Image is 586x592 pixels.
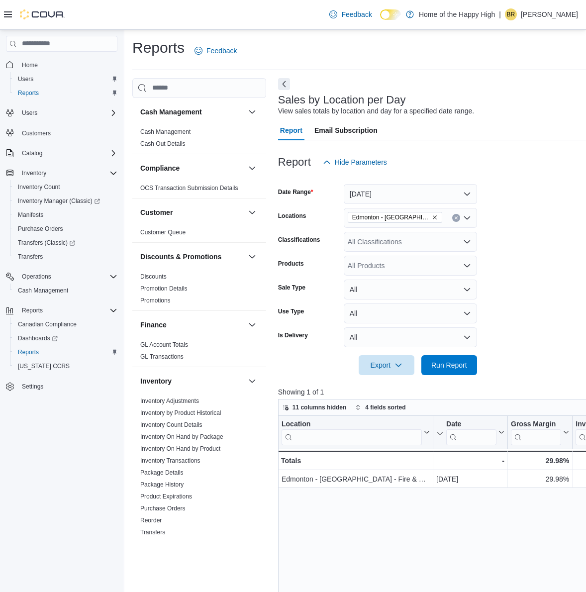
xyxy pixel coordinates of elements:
button: Discounts & Promotions [246,251,258,263]
span: Catalog [18,147,117,159]
span: Users [18,107,117,119]
a: Settings [18,381,47,393]
a: Reorder [140,517,162,524]
button: Home [2,58,121,72]
span: Dashboards [14,332,117,344]
div: Location [282,419,422,445]
span: Run Report [431,360,467,370]
span: Transfers (Classic) [14,237,117,249]
span: Reorder [140,516,162,524]
button: Cash Management [10,284,121,297]
button: Reports [18,304,47,316]
button: Cash Management [140,107,244,117]
span: Edmonton - Terrace Plaza - Fire & Flower [348,212,442,223]
a: Cash Out Details [140,140,186,147]
span: Customers [22,129,51,137]
button: Inventory [246,375,258,387]
span: Cash Management [14,285,117,296]
span: GL Transactions [140,353,184,361]
button: Open list of options [463,262,471,270]
span: OCS Transaction Submission Details [140,184,238,192]
span: Inventory Manager (Classic) [18,197,100,205]
img: Cova [20,9,65,19]
button: Inventory [18,167,50,179]
div: View sales totals by location and day for a specified date range. [278,106,474,116]
span: Edmonton - [GEOGRAPHIC_DATA] - Fire & Flower [352,212,430,222]
span: Canadian Compliance [18,320,77,328]
div: [DATE] [436,473,504,485]
input: Dark Mode [380,9,401,20]
span: Transfers (Classic) [18,239,75,247]
a: GL Transactions [140,353,184,360]
h3: Sales by Location per Day [278,94,406,106]
button: Location [282,419,430,445]
span: 4 fields sorted [365,403,405,411]
a: Customers [18,127,55,139]
span: Inventory [22,169,46,177]
span: Report [280,120,302,140]
span: Reports [14,87,117,99]
a: Users [14,73,37,85]
label: Use Type [278,307,304,315]
div: Date [446,419,496,429]
div: Edmonton - [GEOGRAPHIC_DATA] - Fire & Flower [282,473,430,485]
a: OCS Transaction Submission Details [140,185,238,192]
a: Transfers (Classic) [14,237,79,249]
a: Inventory Manager (Classic) [10,194,121,208]
a: Product Expirations [140,493,192,500]
a: Transfers [140,529,165,536]
span: BR [507,8,515,20]
span: Cash Out Details [140,140,186,148]
span: Inventory Count [18,183,60,191]
span: Cash Management [140,128,191,136]
span: Users [14,73,117,85]
a: Inventory Count [14,181,64,193]
span: Inventory [18,167,117,179]
a: Customer Queue [140,229,186,236]
h3: Customer [140,207,173,217]
h3: Inventory [140,376,172,386]
button: Catalog [2,146,121,160]
button: [DATE] [344,184,477,204]
span: Purchase Orders [18,225,63,233]
label: Classifications [278,236,320,244]
a: Purchase Orders [14,223,67,235]
label: Products [278,260,304,268]
a: Promotion Details [140,285,188,292]
a: Discounts [140,273,167,280]
button: Users [18,107,41,119]
button: [US_STATE] CCRS [10,359,121,373]
div: Totals [281,455,430,467]
button: Settings [2,379,121,394]
span: Promotion Details [140,285,188,293]
span: Inventory Transactions [140,457,200,465]
button: Inventory Count [10,180,121,194]
a: Dashboards [10,331,121,345]
span: Feedback [341,9,372,19]
span: GL Account Totals [140,341,188,349]
button: Inventory [140,376,244,386]
h3: Finance [140,320,167,330]
a: Transfers [14,251,47,263]
span: Settings [22,383,43,391]
span: Inventory On Hand by Package [140,433,223,441]
h1: Reports [132,38,185,58]
button: Purchase Orders [10,222,121,236]
button: All [344,303,477,323]
button: 11 columns hidden [279,401,351,413]
button: Open list of options [463,238,471,246]
a: Transfers (Classic) [10,236,121,250]
span: Hide Parameters [335,157,387,167]
button: Finance [246,319,258,331]
a: Package Details [140,469,184,476]
button: Users [10,72,121,86]
span: Customers [18,127,117,139]
div: Date [446,419,496,445]
a: Inventory by Product Historical [140,409,221,416]
span: Cash Management [18,287,68,295]
a: Feedback [191,41,241,61]
button: Clear input [452,214,460,222]
button: Hide Parameters [319,152,391,172]
a: Dashboards [14,332,62,344]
